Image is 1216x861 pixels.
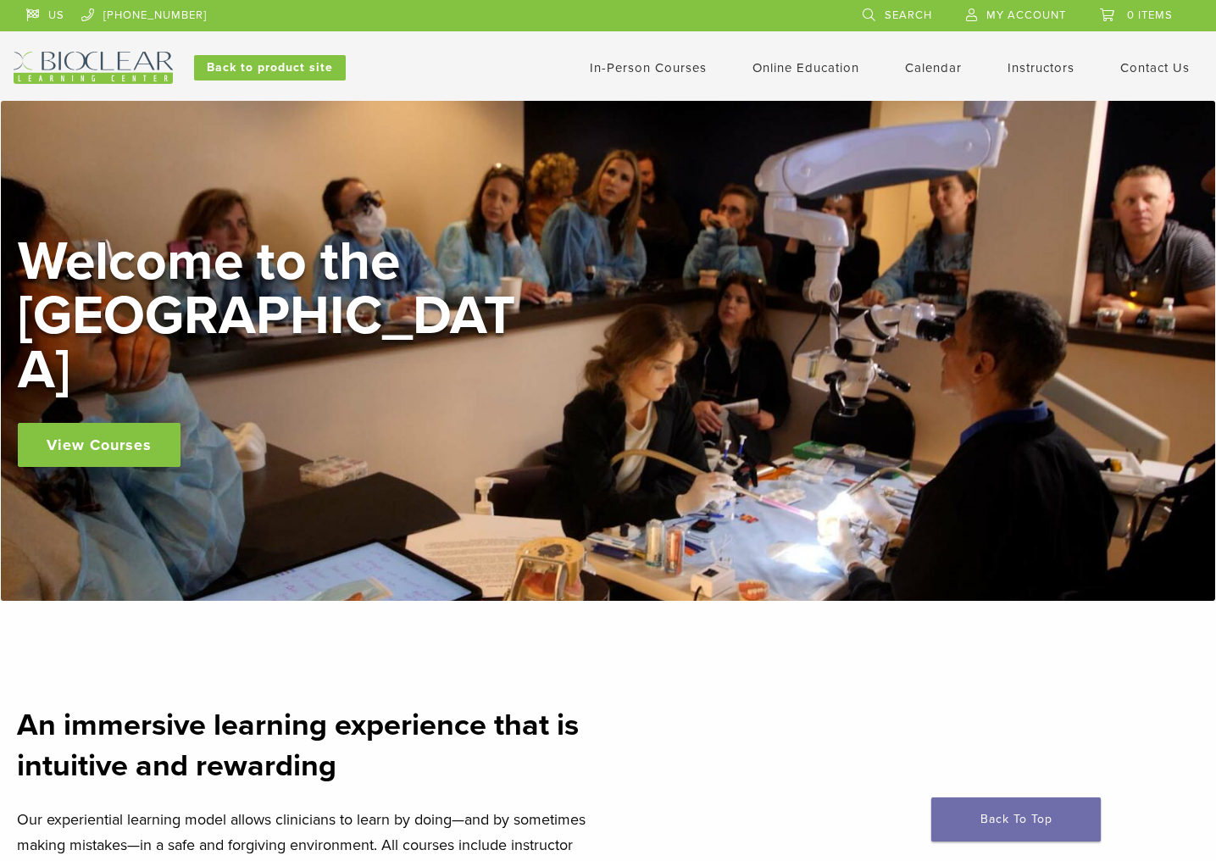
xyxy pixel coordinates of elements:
[1127,8,1173,22] span: 0 items
[18,423,180,467] a: View Courses
[18,235,526,397] h2: Welcome to the [GEOGRAPHIC_DATA]
[14,52,173,84] img: Bioclear
[986,8,1066,22] span: My Account
[1120,60,1190,75] a: Contact Us
[1008,60,1074,75] a: Instructors
[885,8,932,22] span: Search
[931,797,1101,842] a: Back To Top
[905,60,962,75] a: Calendar
[194,55,346,81] a: Back to product site
[752,60,859,75] a: Online Education
[17,707,579,784] strong: An immersive learning experience that is intuitive and rewarding
[590,60,707,75] a: In-Person Courses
